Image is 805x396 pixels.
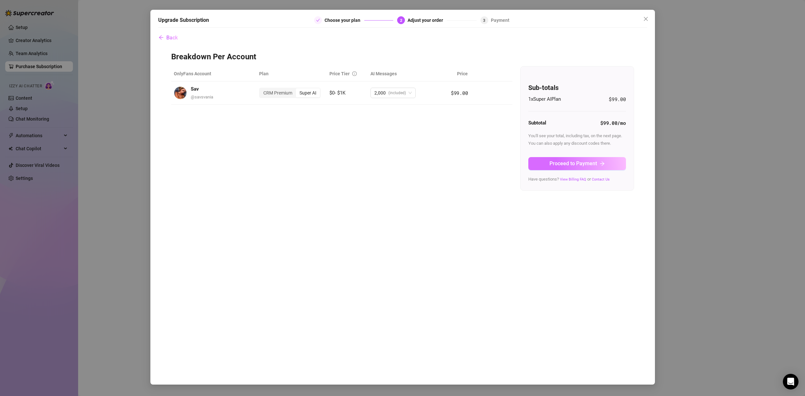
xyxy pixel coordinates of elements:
[158,31,178,44] button: Back
[352,71,357,76] span: info-circle
[528,120,546,126] strong: Subtotal
[408,16,447,24] div: Adjust your order
[260,88,296,97] div: CRM Premium
[641,16,651,22] span: Close
[158,16,209,24] h5: Upgrade Subscription
[374,88,386,98] span: 2,000
[528,177,610,182] span: Have questions? or
[259,88,321,98] div: segmented control
[491,16,509,24] div: Payment
[316,18,320,22] span: check
[166,35,178,41] span: Back
[528,157,626,170] button: Proceed to Paymentarrow-right
[560,177,586,182] a: View Billing FAQ
[400,18,402,23] span: 2
[528,83,626,92] h4: Sub-totals
[528,95,561,103] span: 1 x Super AI Plan
[174,87,187,99] img: avatar.jpg
[641,14,651,24] button: Close
[600,120,626,126] strong: $99.00 /mo
[368,66,436,81] th: AI Messages
[329,90,345,96] span: $ 0 - $ 1K
[451,90,468,96] span: $99.00
[191,86,199,92] strong: Sav
[609,95,626,103] span: $99.00
[483,18,485,23] span: 3
[171,52,634,62] h3: Breakdown Per Account
[257,66,326,81] th: Plan
[528,133,622,145] span: You'll see your total, including tax, on the next page. You can also apply any discount codes there.
[600,161,605,166] span: arrow-right
[643,16,648,22] span: close
[325,16,364,24] div: Choose your plan
[296,88,320,97] div: Super AI
[191,95,213,99] span: @ savsvania
[171,66,257,81] th: OnlyFans Account
[592,177,610,182] a: Contact Us
[159,35,164,40] span: arrow-left
[388,88,406,98] span: (included)
[783,374,798,389] div: Open Intercom Messenger
[329,71,350,76] span: Price Tier
[549,160,597,167] span: Proceed to Payment
[436,66,470,81] th: Price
